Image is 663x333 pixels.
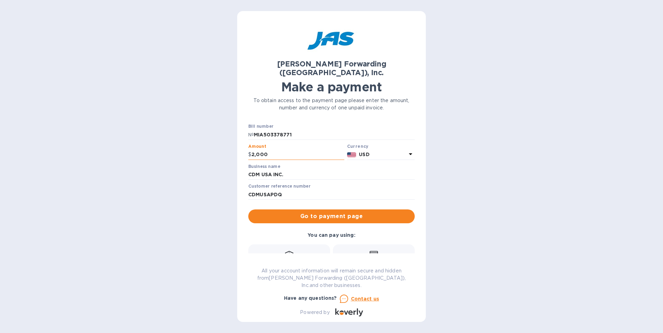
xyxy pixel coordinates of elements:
[254,129,415,140] input: Enter bill number
[248,209,415,223] button: Go to payment page
[300,309,329,316] p: Powered by
[308,232,355,238] b: You can pay using:
[248,267,415,289] p: All your account information will remain secure and hidden from [PERSON_NAME] Forwarding ([GEOGRA...
[359,152,369,157] b: USD
[254,212,409,220] span: Go to payment page
[351,296,379,301] u: Contact us
[251,150,344,160] input: 0.00
[248,189,415,200] input: Enter customer reference number
[248,184,310,189] label: Customer reference number
[248,170,415,180] input: Enter business name
[347,144,369,149] b: Currency
[284,295,337,301] b: Have any questions?
[248,144,266,148] label: Amount
[248,164,280,169] label: Business name
[277,60,386,77] b: [PERSON_NAME] Forwarding ([GEOGRAPHIC_DATA]), Inc.
[347,152,356,157] img: USD
[248,80,415,94] h1: Make a payment
[248,125,273,129] label: Bill number
[248,97,415,111] p: To obtain access to the payment page please enter the amount, number and currency of one unpaid i...
[248,131,254,138] p: №
[248,151,251,158] p: $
